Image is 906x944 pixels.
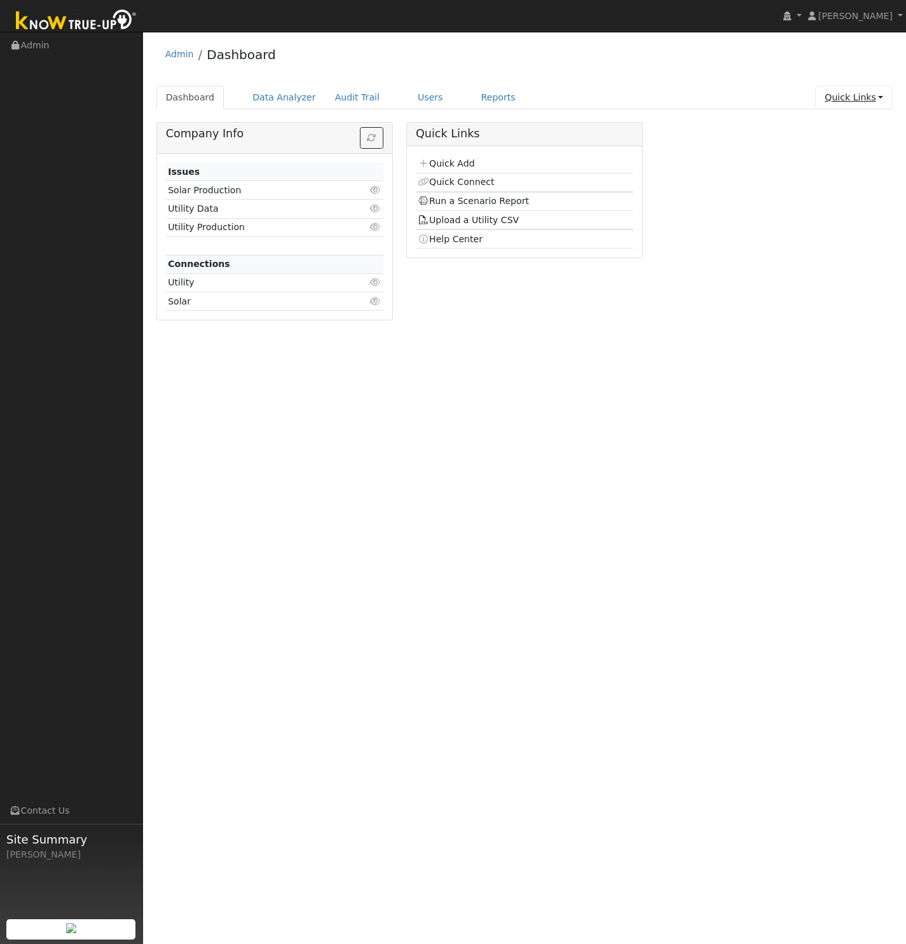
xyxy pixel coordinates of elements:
[10,7,143,36] img: Know True-Up
[370,278,381,287] i: Click to view
[818,11,893,21] span: [PERSON_NAME]
[370,222,381,231] i: Click to view
[166,218,348,236] td: Utility Production
[370,297,381,306] i: Click to view
[418,196,529,206] a: Run a Scenario Report
[418,215,519,225] a: Upload a Utility CSV
[243,86,326,109] a: Data Analyzer
[166,273,348,292] td: Utility
[156,86,224,109] a: Dashboard
[166,127,383,140] h5: Company Info
[408,86,453,109] a: Users
[370,204,381,213] i: Click to view
[168,167,200,177] strong: Issues
[66,923,76,933] img: retrieve
[370,186,381,195] i: Click to view
[416,127,633,140] h5: Quick Links
[6,848,136,861] div: [PERSON_NAME]
[418,234,483,244] a: Help Center
[166,181,348,200] td: Solar Production
[6,831,136,848] span: Site Summary
[815,86,893,109] a: Quick Links
[166,292,348,311] td: Solar
[418,158,474,168] a: Quick Add
[418,177,494,187] a: Quick Connect
[207,47,276,62] a: Dashboard
[165,49,194,59] a: Admin
[168,259,230,269] strong: Connections
[472,86,525,109] a: Reports
[166,200,348,218] td: Utility Data
[326,86,389,109] a: Audit Trail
